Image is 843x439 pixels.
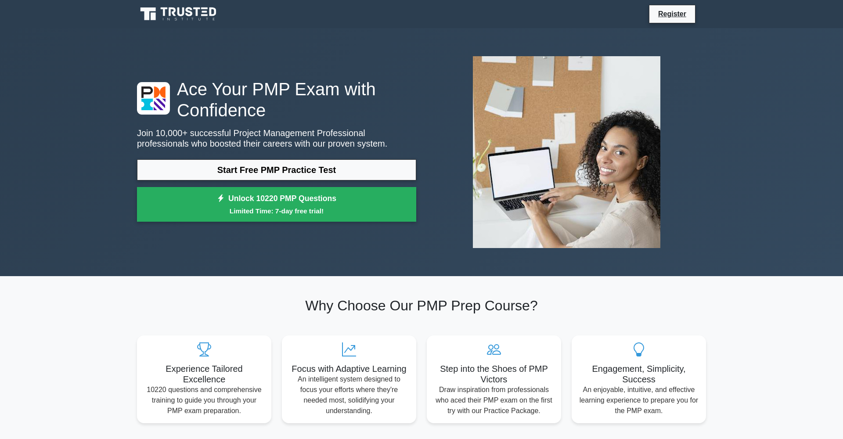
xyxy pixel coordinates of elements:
p: An intelligent system designed to focus your efforts where they're needed most, solidifying your ... [289,374,409,416]
h1: Ace Your PMP Exam with Confidence [137,79,416,121]
h5: Step into the Shoes of PMP Victors [434,363,554,385]
a: Start Free PMP Practice Test [137,159,416,180]
small: Limited Time: 7-day free trial! [148,206,405,216]
h5: Focus with Adaptive Learning [289,363,409,374]
h5: Experience Tailored Excellence [144,363,264,385]
h2: Why Choose Our PMP Prep Course? [137,297,706,314]
p: 10220 questions and comprehensive training to guide you through your PMP exam preparation. [144,385,264,416]
a: Unlock 10220 PMP QuestionsLimited Time: 7-day free trial! [137,187,416,222]
h5: Engagement, Simplicity, Success [579,363,699,385]
p: An enjoyable, intuitive, and effective learning experience to prepare you for the PMP exam. [579,385,699,416]
a: Register [653,8,692,19]
p: Join 10,000+ successful Project Management Professional professionals who boosted their careers w... [137,128,416,149]
p: Draw inspiration from professionals who aced their PMP exam on the first try with our Practice Pa... [434,385,554,416]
